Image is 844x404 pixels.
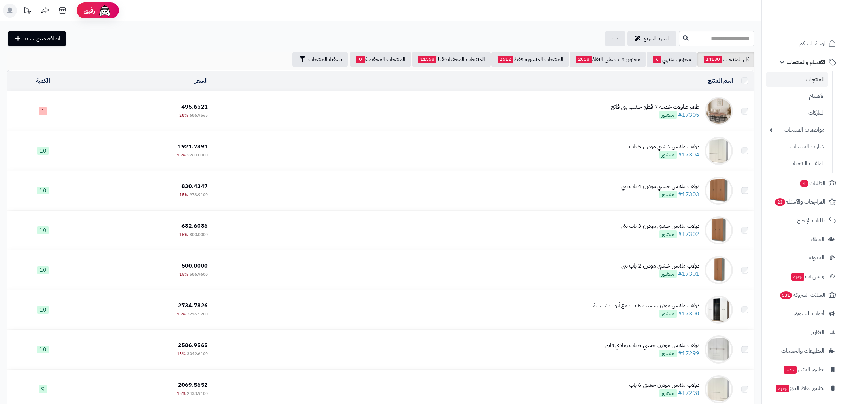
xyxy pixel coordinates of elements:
div: دولاب ملابس مودرن خشبي 6 باب رمادي فاتح [605,341,699,350]
a: #17302 [678,230,699,238]
span: منشور [659,270,677,278]
a: خيارات المنتجات [766,139,828,154]
span: طلبات الإرجاع [797,216,825,225]
a: #17299 [678,349,699,358]
span: تطبيق نقاط البيع [775,383,824,393]
a: المنتجات المخفضة0 [350,52,411,67]
span: 9 [39,385,47,393]
a: أدوات التسويق [766,305,840,322]
a: السلات المتروكة631 [766,287,840,303]
span: 3042.6100 [187,351,208,357]
a: مواصفات المنتجات [766,122,828,137]
div: دولاب ملابس مودرن خشب 6 باب مع أبواب زجاجية [593,302,699,310]
span: تصفية المنتجات [308,55,342,64]
span: 1921.7391 [178,142,208,151]
span: أدوات التسويق [794,309,824,319]
span: الطلبات [799,178,825,188]
span: 15% [177,152,186,158]
img: ai-face.png [98,4,112,18]
img: دولاب ملابس خشبي مودرن 2 باب بني [705,256,733,284]
span: 15% [177,351,186,357]
a: الطلبات4 [766,175,840,192]
span: منشور [659,151,677,159]
span: 2260.0000 [187,152,208,158]
span: 28% [179,112,188,118]
a: التقارير [766,324,840,341]
a: العملاء [766,231,840,248]
div: طقم طاولات خدمة 7 قطع خشب بني فاتح [611,103,699,111]
span: 686.9565 [190,112,208,118]
a: #17303 [678,190,699,199]
span: 2734.7826 [178,301,208,310]
span: 10 [37,306,49,314]
img: logo-2.png [796,20,837,34]
a: المدونة [766,249,840,266]
span: التطبيقات والخدمات [781,346,824,356]
span: المدونة [809,253,824,263]
div: دولاب ملابس خشبي مودرن 5 باب [629,143,699,151]
button: تصفية المنتجات [292,52,348,67]
div: دولاب ملابس مودرن خشبي 6 باب [629,381,699,389]
span: جديد [784,366,797,374]
span: السلات المتروكة [779,290,825,300]
a: #17301 [678,270,699,278]
span: منشور [659,191,677,198]
span: 500.0000 [181,262,208,270]
span: التقارير [811,327,824,337]
img: دولاب ملابس خشبي مودرن 5 باب [705,137,733,165]
a: السعر [195,77,208,85]
span: 10 [37,226,49,234]
a: المنتجات المخفية فقط11568 [412,52,491,67]
span: 682.6086 [181,222,208,230]
a: اسم المنتج [708,77,733,85]
span: 23 [775,198,785,206]
div: دولاب ملابس خشبي مودرن 3 باب بني [621,222,699,230]
a: المراجعات والأسئلة23 [766,193,840,210]
span: اضافة منتج جديد [24,34,60,43]
span: 631 [780,291,792,299]
span: 15% [177,390,186,397]
span: 1 [39,107,47,115]
span: 11568 [418,56,436,63]
a: طلبات الإرجاع [766,212,840,229]
a: الأقسام [766,89,828,104]
span: تطبيق المتجر [783,365,824,374]
span: 973.9100 [190,192,208,198]
span: جديد [791,273,804,281]
span: 800.0000 [190,231,208,238]
span: 15% [177,311,186,317]
img: دولاب ملابس مودرن خشبي 6 باب [705,375,733,403]
a: التطبيقات والخدمات [766,342,840,359]
img: دولاب ملابس خشبي مودرن 3 باب بني [705,216,733,244]
img: دولاب ملابس خشبي مودرن 4 باب بني [705,177,733,205]
a: وآتس آبجديد [766,268,840,285]
span: 2433.9100 [187,390,208,397]
a: المنتجات [766,72,828,87]
span: 10 [37,346,49,353]
a: التحرير لسريع [627,31,676,46]
span: جديد [776,385,789,392]
a: تطبيق المتجرجديد [766,361,840,378]
span: 0 [356,56,365,63]
a: اضافة منتج جديد [8,31,66,46]
span: الأقسام والمنتجات [787,57,825,67]
a: #17305 [678,111,699,119]
span: منشور [659,230,677,238]
span: 10 [37,147,49,155]
a: تطبيق نقاط البيعجديد [766,380,840,397]
span: 15% [179,231,188,238]
div: دولاب ملابس خشبي مودرن 4 باب بني [621,182,699,191]
span: منشور [659,389,677,397]
span: 14180 [704,56,722,63]
span: لوحة التحكم [799,39,825,49]
span: 830.4347 [181,182,208,191]
span: 6 [653,56,661,63]
span: منشور [659,310,677,318]
a: الماركات [766,105,828,121]
img: طقم طاولات خدمة 7 قطع خشب بني فاتح [705,97,733,125]
a: لوحة التحكم [766,35,840,52]
span: 2058 [576,56,592,63]
span: منشور [659,350,677,357]
a: كل المنتجات14180 [697,52,754,67]
span: التحرير لسريع [644,34,671,43]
